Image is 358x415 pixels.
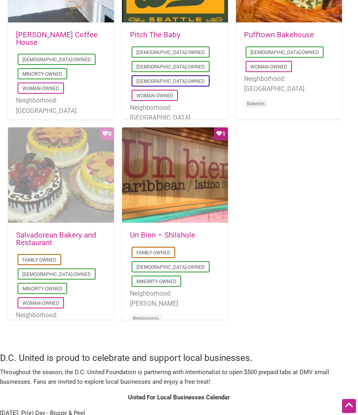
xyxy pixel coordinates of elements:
[250,50,319,55] a: [DEMOGRAPHIC_DATA]-Owned
[250,64,287,70] a: Woman-Owned
[136,79,205,84] a: [DEMOGRAPHIC_DATA]-Owned
[136,250,170,256] a: Family-Owned
[136,64,205,70] a: [DEMOGRAPHIC_DATA]-Owned
[16,30,98,47] a: [PERSON_NAME] Coffee House
[22,286,62,292] a: Minority-Owned
[16,95,106,116] li: Neighborhood: [GEOGRAPHIC_DATA]
[22,300,59,306] a: Woman-Owned
[247,101,265,107] a: Bakeries
[136,93,173,99] a: Woman-Owned
[128,394,230,401] strong: United For Local Businesses Calendar
[244,74,334,94] li: Neighborhood: [GEOGRAPHIC_DATA]
[22,272,91,277] a: [DEMOGRAPHIC_DATA]-Owned
[136,264,205,270] a: [DEMOGRAPHIC_DATA]-Owned
[133,316,159,321] a: Restaurants
[136,279,176,284] a: Minority-Owned
[16,310,106,330] li: Neighborhood: [GEOGRAPHIC_DATA]
[244,30,314,39] a: Pufftown Bakehouse
[22,71,62,77] a: Minority-Owned
[130,30,180,39] a: Pitch The Baby
[130,103,220,123] li: Neighborhood: [GEOGRAPHIC_DATA]
[130,231,195,240] a: Un Bien – Shilshole
[16,231,96,247] a: Salvadorean Bakery and Restaurant
[22,86,59,91] a: Woman-Owned
[130,288,220,309] li: Neighborhood: [PERSON_NAME]
[136,50,205,55] a: [DEMOGRAPHIC_DATA]-Owned
[22,57,91,62] a: [DEMOGRAPHIC_DATA]-Owned
[342,399,356,413] div: Scroll Back to Top
[22,257,56,263] a: Family-Owned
